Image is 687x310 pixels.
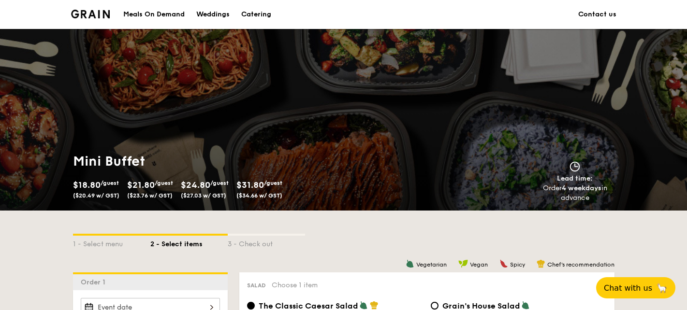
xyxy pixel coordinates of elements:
button: Chat with us🦙 [596,277,675,298]
div: 2 - Select items [150,236,228,249]
span: Choose 1 item [272,281,318,289]
img: icon-spicy.37a8142b.svg [499,259,508,268]
span: /guest [264,180,282,186]
img: icon-chef-hat.a58ddaea.svg [370,301,379,310]
img: icon-vegetarian.fe4039eb.svg [359,301,368,310]
span: /guest [101,180,119,186]
div: 3 - Check out [228,236,305,249]
span: $24.80 [181,180,210,190]
span: 🦙 [656,282,668,294]
span: /guest [155,180,173,186]
span: Spicy [510,261,525,268]
h1: Mini Buffet [73,153,340,170]
span: ($23.76 w/ GST) [127,192,173,199]
img: Grain [71,10,110,18]
span: Salad [247,282,266,289]
span: Lead time: [557,174,593,183]
img: icon-vegetarian.fe4039eb.svg [406,259,414,268]
img: icon-vegetarian.fe4039eb.svg [521,301,530,310]
input: The Classic Caesar Saladromaine lettuce, croutons, shaved parmesan flakes, cherry tomatoes, house... [247,302,255,310]
span: Vegetarian [416,261,447,268]
span: Chef's recommendation [547,261,614,268]
span: ($27.03 w/ GST) [181,192,226,199]
a: Logotype [71,10,110,18]
strong: 4 weekdays [562,184,601,192]
div: Order in advance [532,183,618,203]
img: icon-clock.2db775ea.svg [568,161,582,172]
img: icon-vegan.f8ff3823.svg [458,259,468,268]
span: Vegan [470,261,488,268]
img: icon-chef-hat.a58ddaea.svg [537,259,545,268]
span: /guest [210,180,229,186]
input: Grain's House Saladcorn kernel, roasted sesame dressing, cherry tomato [431,302,439,310]
span: ($34.66 w/ GST) [236,192,282,199]
span: ($20.49 w/ GST) [73,192,119,199]
span: $31.80 [236,180,264,190]
span: Chat with us [604,283,652,293]
span: $18.80 [73,180,101,190]
div: 1 - Select menu [73,236,150,249]
span: $21.80 [127,180,155,190]
span: Order 1 [81,278,109,286]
